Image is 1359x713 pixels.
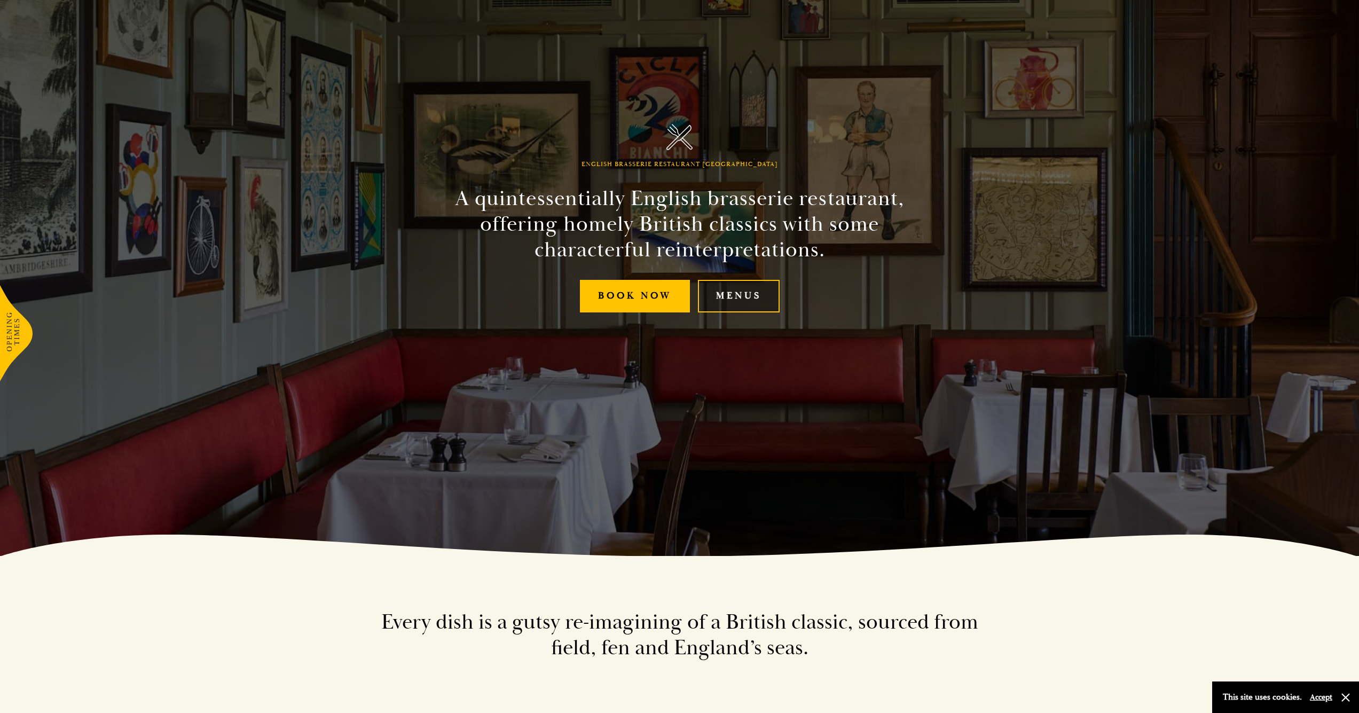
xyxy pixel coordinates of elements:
[1340,692,1351,703] button: Close and accept
[698,280,780,312] a: Menus
[375,609,984,661] h2: Every dish is a gutsy re-imagining of a British classic, sourced from field, fen and England’s seas.
[666,124,693,150] img: Parker's Tavern Brasserie Cambridge
[580,280,690,312] a: Book Now
[582,161,778,168] h1: English Brasserie Restaurant [GEOGRAPHIC_DATA]
[1310,692,1332,702] button: Accept
[1223,690,1302,705] p: This site uses cookies.
[436,186,923,263] h2: A quintessentially English brasserie restaurant, offering homely British classics with some chara...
